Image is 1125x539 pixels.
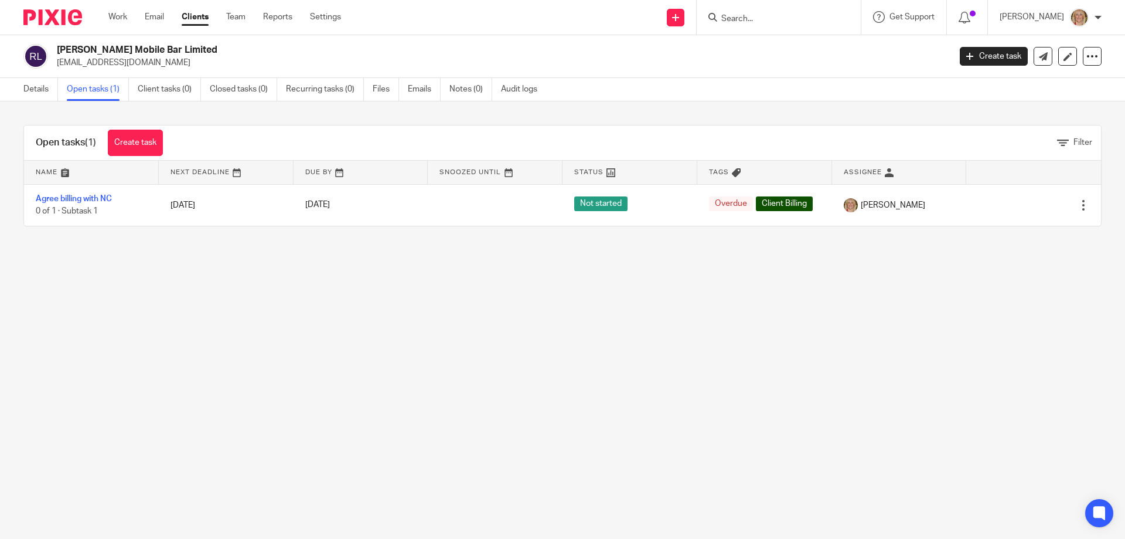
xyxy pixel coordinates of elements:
[159,184,294,226] td: [DATE]
[263,11,292,23] a: Reports
[960,47,1028,66] a: Create task
[85,138,96,147] span: (1)
[67,78,129,101] a: Open tasks (1)
[108,130,163,156] a: Create task
[145,11,164,23] a: Email
[373,78,399,101] a: Files
[138,78,201,101] a: Client tasks (0)
[108,11,127,23] a: Work
[36,195,112,203] a: Agree billing with NC
[1000,11,1064,23] p: [PERSON_NAME]
[574,196,628,211] span: Not started
[844,198,858,212] img: JW%20photo.JPG
[889,13,935,21] span: Get Support
[57,57,942,69] p: [EMAIL_ADDRESS][DOMAIN_NAME]
[709,196,753,211] span: Overdue
[36,207,98,215] span: 0 of 1 · Subtask 1
[23,9,82,25] img: Pixie
[182,11,209,23] a: Clients
[310,11,341,23] a: Settings
[501,78,546,101] a: Audit logs
[756,196,813,211] span: Client Billing
[23,78,58,101] a: Details
[305,201,330,209] span: [DATE]
[449,78,492,101] a: Notes (0)
[286,78,364,101] a: Recurring tasks (0)
[720,14,826,25] input: Search
[709,169,729,175] span: Tags
[408,78,441,101] a: Emails
[1073,138,1092,147] span: Filter
[861,199,925,211] span: [PERSON_NAME]
[1070,8,1089,27] img: JW%20photo.JPG
[439,169,501,175] span: Snoozed Until
[226,11,246,23] a: Team
[210,78,277,101] a: Closed tasks (0)
[57,44,765,56] h2: [PERSON_NAME] Mobile Bar Limited
[36,137,96,149] h1: Open tasks
[574,169,604,175] span: Status
[23,44,48,69] img: svg%3E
